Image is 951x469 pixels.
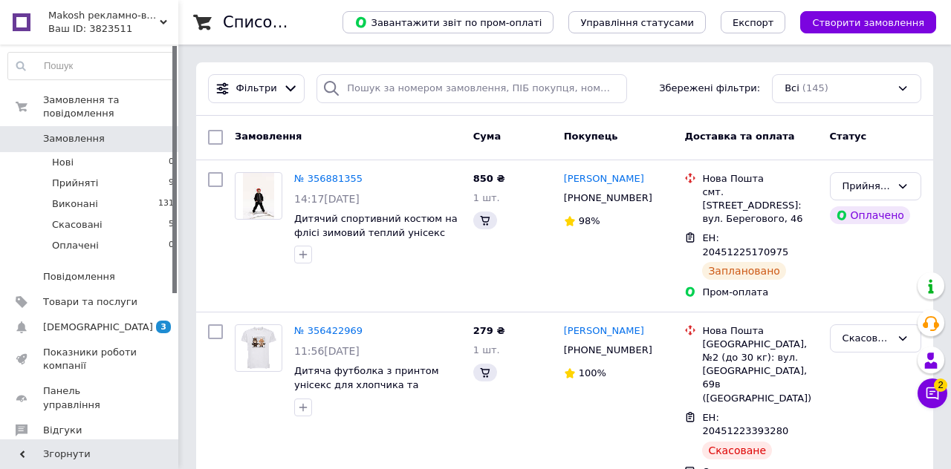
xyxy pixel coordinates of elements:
[239,325,279,371] img: Фото товару
[564,131,618,142] span: Покупець
[52,177,98,190] span: Прийняті
[830,131,867,142] span: Статус
[43,424,82,437] span: Відгуки
[8,53,175,79] input: Пошук
[802,82,828,94] span: (145)
[843,179,891,194] div: Прийнято
[564,324,644,338] a: [PERSON_NAME]
[702,262,786,280] div: Заплановано
[169,156,174,169] span: 0
[243,173,274,219] img: Фото товару
[236,82,277,96] span: Фільтри
[48,22,178,36] div: Ваш ID: 3823511
[294,173,363,184] a: № 356881355
[702,186,817,226] div: смт. [STREET_ADDRESS]: вул. Берегового, 46
[235,172,282,220] a: Фото товару
[934,378,947,392] span: 2
[43,94,178,120] span: Замовлення та повідомлення
[830,206,910,224] div: Оплачено
[343,11,554,33] button: Завантажити звіт по пром-оплаті
[785,82,799,96] span: Всі
[579,215,600,226] span: 98%
[721,11,786,33] button: Експорт
[317,74,627,103] input: Пошук за номером замовлення, ПІБ покупця, номером телефону, Email, номером накладної
[659,82,760,96] span: Збережені фільтри:
[473,192,500,203] span: 1 шт.
[354,16,542,29] span: Завантажити звіт по пром-оплаті
[294,345,360,357] span: 11:56[DATE]
[169,177,174,190] span: 9
[561,188,655,208] div: [PHONE_NUMBER]
[702,412,788,437] span: ЕН: 20451223393280
[52,239,99,252] span: Оплачені
[561,341,655,360] div: [PHONE_NUMBER]
[294,213,458,266] a: Дитячий спортивний костюм на флісі зимовий теплий унісекс 110-140 см. темно-сірий (антрацит) трьо...
[52,197,98,211] span: Виконані
[800,11,936,33] button: Створити замовлення
[702,232,788,258] span: ЕН: 20451225170975
[843,331,891,347] div: Скасовано
[568,11,706,33] button: Управління статусами
[156,321,171,333] span: 3
[473,344,500,355] span: 1 шт.
[43,270,115,283] span: Повідомлення
[223,13,374,31] h1: Список замовлень
[235,131,302,142] span: Замовлення
[684,131,794,142] span: Доставка та оплата
[702,338,817,405] div: [GEOGRAPHIC_DATA], №2 (до 30 кг): вул. [GEOGRAPHIC_DATA], 69в ([GEOGRAPHIC_DATA])
[52,156,74,169] span: Нові
[473,173,505,184] span: 850 ₴
[564,172,644,186] a: [PERSON_NAME]
[294,325,363,336] a: № 356422969
[294,365,484,431] a: Дитяча футболка з принтом унісекс для хлопчика та дівчинки 110,116,122,128,134,140,146,152,158 «Л...
[473,325,505,336] span: 279 ₴
[169,218,174,232] span: 5
[733,17,774,28] span: Експорт
[158,197,174,211] span: 131
[702,324,817,338] div: Нова Пошта
[579,367,606,378] span: 100%
[48,9,160,22] span: Makosh рекламно-виробнича компанія
[918,378,947,408] button: Чат з покупцем2
[785,16,936,27] a: Створити замовлення
[43,132,105,145] span: Замовлення
[43,384,137,411] span: Панель управління
[235,324,282,372] a: Фото товару
[43,321,153,334] span: [DEMOGRAPHIC_DATA]
[473,131,501,142] span: Cума
[52,218,103,232] span: Скасовані
[580,17,694,28] span: Управління статусами
[294,193,360,205] span: 14:17[DATE]
[702,286,817,299] div: Пром-оплата
[702,172,817,186] div: Нова Пошта
[702,442,772,459] div: Скасоване
[43,295,137,309] span: Товари та послуги
[812,17,924,28] span: Створити замовлення
[169,239,174,252] span: 0
[43,346,137,373] span: Показники роботи компанії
